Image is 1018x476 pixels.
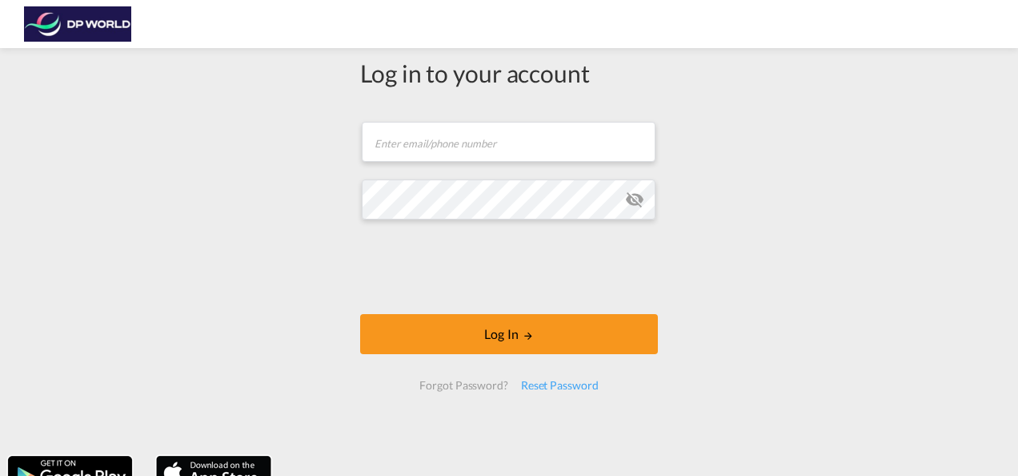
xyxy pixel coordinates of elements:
[362,122,655,162] input: Enter email/phone number
[413,371,514,400] div: Forgot Password?
[24,6,132,42] img: c08ca190194411f088ed0f3ba295208c.png
[515,371,605,400] div: Reset Password
[387,236,631,298] iframe: reCAPTCHA
[360,56,658,90] div: Log in to your account
[625,190,644,209] md-icon: icon-eye-off
[360,314,658,354] button: LOGIN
